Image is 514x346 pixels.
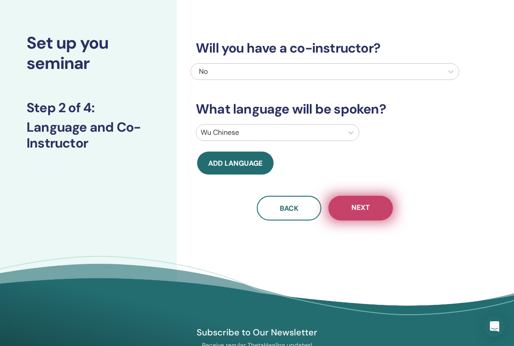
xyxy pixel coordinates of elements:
[280,204,298,213] span: Back
[197,152,274,175] button: Add language
[328,196,393,221] button: Next
[190,101,459,117] h3: What language will be spoken?
[27,33,150,73] h2: Set up you seminar
[27,119,150,151] h3: Language and Co-Instructor
[190,40,459,56] h3: Will you have a co-instructor?
[155,327,359,338] h4: Subscribe to Our Newsletter
[27,100,150,116] h3: Step 2 of 4 :
[351,203,370,214] span: Next
[484,316,505,337] div: Open Intercom Messenger
[208,159,263,168] span: Add language
[199,67,208,76] span: No
[257,196,321,221] button: Back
